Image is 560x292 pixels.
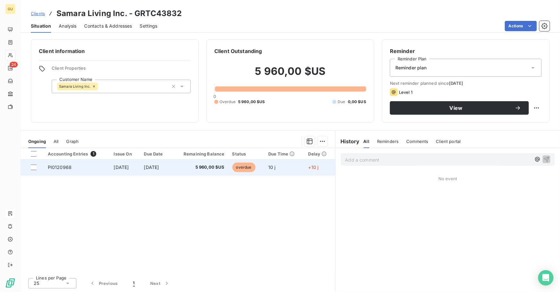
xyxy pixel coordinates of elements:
[308,164,319,170] span: +10 j
[436,139,461,144] span: Client portal
[114,151,136,156] div: Issue On
[232,163,255,172] span: overdue
[84,23,132,29] span: Contacts & Addresses
[395,65,427,71] span: Reminder plan
[10,62,18,67] span: 24
[505,21,537,31] button: Actions
[268,164,276,170] span: 10 j
[348,99,366,105] span: 0,00 $US
[48,151,106,157] div: Accounting Entries
[28,139,46,144] span: Ongoing
[5,278,15,288] img: Logo LeanPay
[308,151,332,156] div: Delay
[144,164,159,170] span: [DATE]
[144,151,168,156] div: Due Date
[52,66,191,75] span: Client Properties
[390,81,542,86] span: Next reminder planned since
[406,139,428,144] span: Comments
[449,81,463,86] span: [DATE]
[140,23,158,29] span: Settings
[238,99,265,105] span: 5 960,00 $US
[5,4,15,14] div: GU
[364,139,369,144] span: All
[133,280,135,287] span: 1
[175,164,225,171] span: 5 960,00 $US
[98,84,103,89] input: Add a tag
[66,139,79,144] span: Graph
[39,47,191,55] h6: Client information
[31,10,45,17] a: Clients
[390,101,529,115] button: View
[338,99,345,105] span: Due
[390,47,542,55] h6: Reminder
[125,277,142,290] button: 1
[114,164,129,170] span: [DATE]
[59,23,76,29] span: Analysis
[142,277,178,290] button: Next
[175,151,225,156] div: Remaining Balance
[214,47,262,55] h6: Client Outstanding
[34,280,39,287] span: 25
[31,23,51,29] span: Situation
[377,139,399,144] span: Reminders
[82,277,125,290] button: Previous
[336,137,360,145] h6: History
[213,94,216,99] span: 0
[232,151,261,156] div: Status
[59,84,91,88] span: Samara Living Inc.
[31,11,45,16] span: Clients
[56,8,182,19] h3: Samara Living Inc. - GRTC43832
[214,65,366,84] h2: 5 960,00 $US
[268,151,300,156] div: Due Time
[90,151,96,157] span: 1
[438,176,457,181] span: No event
[398,105,515,111] span: View
[48,164,72,170] span: PI0120968
[54,139,58,144] span: All
[399,90,412,95] span: Level 1
[220,99,236,105] span: Overdue
[538,270,554,286] div: Open Intercom Messenger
